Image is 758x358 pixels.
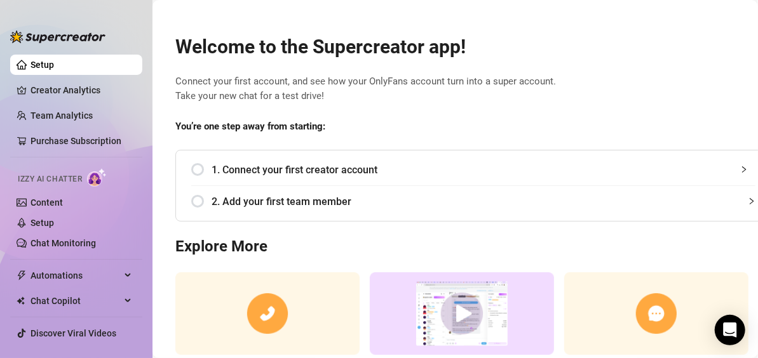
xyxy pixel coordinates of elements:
[740,166,748,173] span: collapsed
[17,296,25,305] img: Chat Copilot
[212,194,755,209] span: 2. Add your first team member
[87,168,107,187] img: AI Chatter
[175,121,325,132] strong: You’re one step away from starting:
[30,238,96,248] a: Chat Monitoring
[370,272,554,355] img: supercreator demo
[30,60,54,70] a: Setup
[17,270,27,281] span: thunderbolt
[18,173,82,185] span: Izzy AI Chatter
[175,272,360,355] img: consulting call
[30,80,132,100] a: Creator Analytics
[30,328,116,338] a: Discover Viral Videos
[212,162,755,178] span: 1. Connect your first creator account
[715,315,745,345] div: Open Intercom Messenger
[10,30,105,43] img: logo-BBDzfeDw.svg
[748,197,755,205] span: collapsed
[191,154,755,185] div: 1. Connect your first creator account
[30,110,93,121] a: Team Analytics
[30,265,121,286] span: Automations
[30,197,63,208] a: Content
[564,272,748,355] img: contact support
[191,186,755,217] div: 2. Add your first team member
[30,131,132,151] a: Purchase Subscription
[30,218,54,228] a: Setup
[30,291,121,311] span: Chat Copilot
